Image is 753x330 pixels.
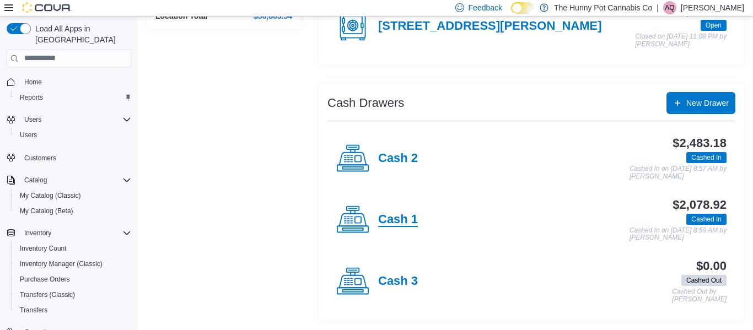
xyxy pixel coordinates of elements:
[15,91,131,104] span: Reports
[20,174,51,187] button: Catalog
[327,96,404,110] h3: Cash Drawers
[378,152,418,166] h4: Cash 2
[2,74,136,90] button: Home
[20,150,131,164] span: Customers
[681,275,727,286] span: Cashed Out
[706,20,722,30] span: Open
[2,172,136,188] button: Catalog
[20,259,103,268] span: Inventory Manager (Classic)
[15,128,41,142] a: Users
[11,256,136,272] button: Inventory Manager (Classic)
[20,113,46,126] button: Users
[24,154,56,163] span: Customers
[20,174,131,187] span: Catalog
[686,275,722,285] span: Cashed Out
[378,274,418,289] h4: Cash 3
[20,93,43,102] span: Reports
[2,225,136,241] button: Inventory
[15,242,131,255] span: Inventory Count
[15,257,131,271] span: Inventory Manager (Classic)
[657,1,659,14] p: |
[15,304,52,317] a: Transfers
[20,244,67,253] span: Inventory Count
[11,127,136,143] button: Users
[15,204,131,218] span: My Catalog (Beta)
[15,304,131,317] span: Transfers
[20,75,131,89] span: Home
[24,78,42,86] span: Home
[20,207,73,215] span: My Catalog (Beta)
[630,165,727,180] p: Cashed In on [DATE] 8:57 AM by [PERSON_NAME]
[11,90,136,105] button: Reports
[511,2,534,14] input: Dark Mode
[666,92,735,114] button: New Drawer
[2,112,136,127] button: Users
[15,204,78,218] a: My Catalog (Beta)
[691,153,722,163] span: Cashed In
[681,1,744,14] p: [PERSON_NAME]
[15,189,85,202] a: My Catalog (Classic)
[20,152,61,165] a: Customers
[691,214,722,224] span: Cashed In
[11,241,136,256] button: Inventory Count
[378,19,602,34] h4: [STREET_ADDRESS][PERSON_NAME]
[20,226,131,240] span: Inventory
[20,275,70,284] span: Purchase Orders
[673,137,727,150] h3: $2,483.18
[686,98,729,109] span: New Drawer
[2,149,136,165] button: Customers
[15,189,131,202] span: My Catalog (Classic)
[24,229,51,237] span: Inventory
[20,306,47,315] span: Transfers
[20,75,46,89] a: Home
[20,290,75,299] span: Transfers (Classic)
[663,1,676,14] div: Aleha Qureshi
[554,1,652,14] p: The Hunny Pot Cannabis Co
[686,214,727,225] span: Cashed In
[11,203,136,219] button: My Catalog (Beta)
[20,191,81,200] span: My Catalog (Classic)
[15,273,131,286] span: Purchase Orders
[673,198,727,212] h3: $2,078.92
[11,287,136,302] button: Transfers (Classic)
[15,128,131,142] span: Users
[15,288,79,301] a: Transfers (Classic)
[11,188,136,203] button: My Catalog (Classic)
[20,226,56,240] button: Inventory
[701,20,727,31] span: Open
[672,288,727,303] p: Cashed Out by [PERSON_NAME]
[696,259,727,273] h3: $0.00
[635,33,727,48] p: Closed on [DATE] 11:08 PM by [PERSON_NAME]
[15,288,131,301] span: Transfers (Classic)
[20,131,37,139] span: Users
[11,272,136,287] button: Purchase Orders
[15,273,74,286] a: Purchase Orders
[630,227,727,242] p: Cashed In on [DATE] 8:59 AM by [PERSON_NAME]
[15,242,71,255] a: Inventory Count
[686,152,727,163] span: Cashed In
[20,113,131,126] span: Users
[22,2,72,13] img: Cova
[31,23,131,45] span: Load All Apps in [GEOGRAPHIC_DATA]
[11,302,136,318] button: Transfers
[15,257,107,271] a: Inventory Manager (Classic)
[24,115,41,124] span: Users
[378,213,418,227] h4: Cash 1
[469,2,502,13] span: Feedback
[15,91,47,104] a: Reports
[665,1,674,14] span: AQ
[24,176,47,185] span: Catalog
